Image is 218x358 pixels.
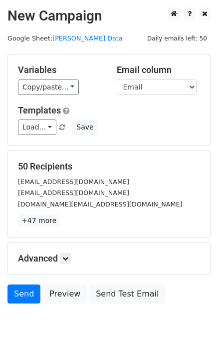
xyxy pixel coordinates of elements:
small: Google Sheet: [7,34,123,42]
a: [PERSON_NAME] Data [52,34,122,42]
h5: Variables [18,64,102,75]
span: Daily emails left: 50 [144,33,211,44]
a: Send [7,284,40,303]
h5: Email column [117,64,201,75]
a: Templates [18,105,61,115]
a: Load... [18,119,56,135]
h5: Advanced [18,253,200,264]
a: Daily emails left: 50 [144,34,211,42]
a: Preview [43,284,87,303]
h5: 50 Recipients [18,161,200,172]
iframe: Chat Widget [168,310,218,358]
h2: New Campaign [7,7,211,24]
small: [DOMAIN_NAME][EMAIL_ADDRESS][DOMAIN_NAME] [18,200,182,208]
small: [EMAIL_ADDRESS][DOMAIN_NAME] [18,178,129,185]
a: Copy/paste... [18,79,79,95]
small: [EMAIL_ADDRESS][DOMAIN_NAME] [18,189,129,196]
button: Save [72,119,98,135]
a: +47 more [18,214,60,227]
a: Send Test Email [89,284,165,303]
